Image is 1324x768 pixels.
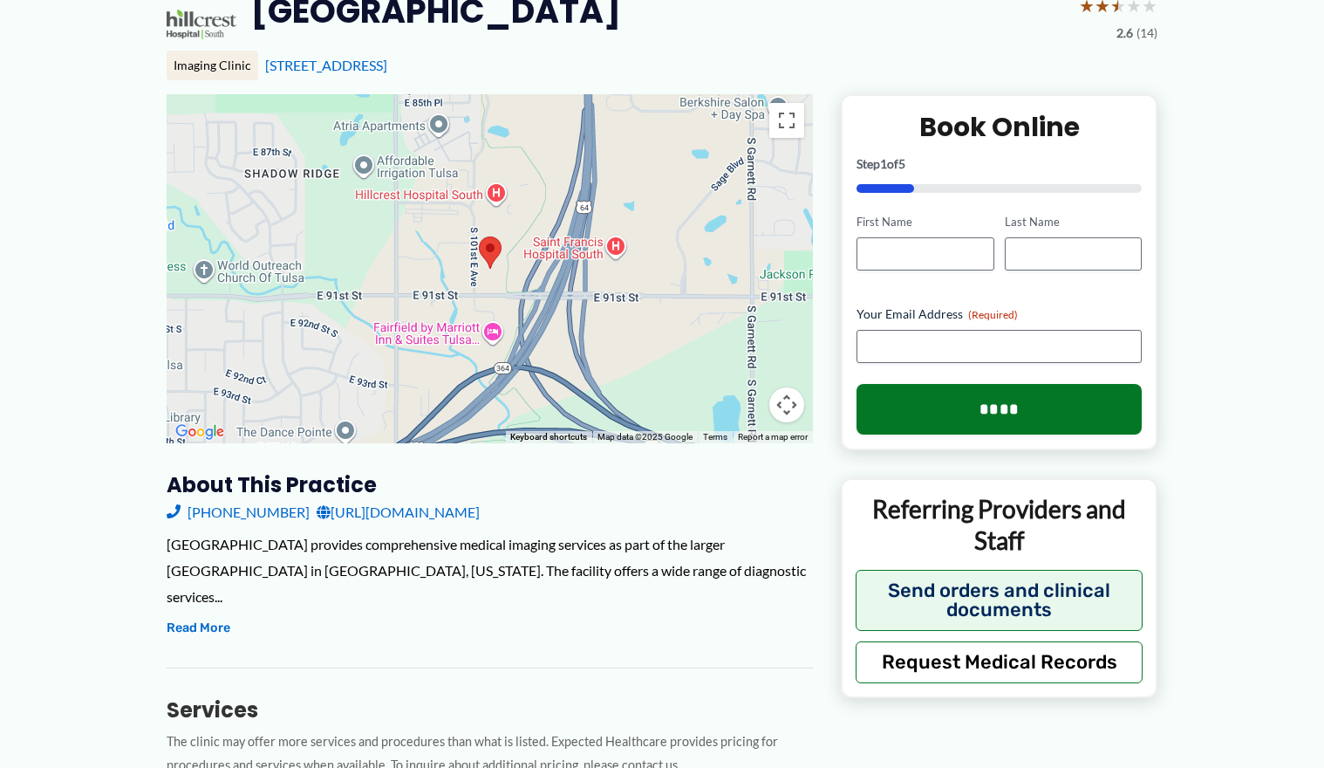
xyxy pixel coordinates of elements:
a: [PHONE_NUMBER] [167,499,310,525]
a: Report a map error [738,432,808,442]
h3: Services [167,696,813,723]
label: Last Name [1005,214,1142,230]
label: Your Email Address [857,305,1142,323]
span: 5 [898,156,905,171]
button: Map camera controls [769,387,804,422]
p: Step of [857,158,1142,170]
button: Toggle fullscreen view [769,103,804,138]
button: Keyboard shortcuts [510,431,587,443]
h2: Book Online [857,110,1142,144]
span: (14) [1136,22,1157,45]
h3: About this practice [167,471,813,498]
img: Google [171,421,229,443]
a: [STREET_ADDRESS] [265,57,387,73]
span: (Required) [968,308,1018,321]
button: Request Medical Records [856,641,1143,683]
a: Terms (opens in new tab) [703,432,727,442]
div: Imaging Clinic [167,51,258,80]
span: 2.6 [1116,22,1133,45]
p: Referring Providers and Staff [856,493,1143,557]
button: Send orders and clinical documents [856,570,1143,631]
a: Open this area in Google Maps (opens a new window) [171,421,229,443]
div: [GEOGRAPHIC_DATA] provides comprehensive medical imaging services as part of the larger [GEOGRAPH... [167,531,813,609]
button: Read More [167,618,230,639]
label: First Name [857,214,993,230]
a: [URL][DOMAIN_NAME] [317,499,480,525]
span: 1 [880,156,887,171]
span: Map data ©2025 Google [597,432,693,442]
